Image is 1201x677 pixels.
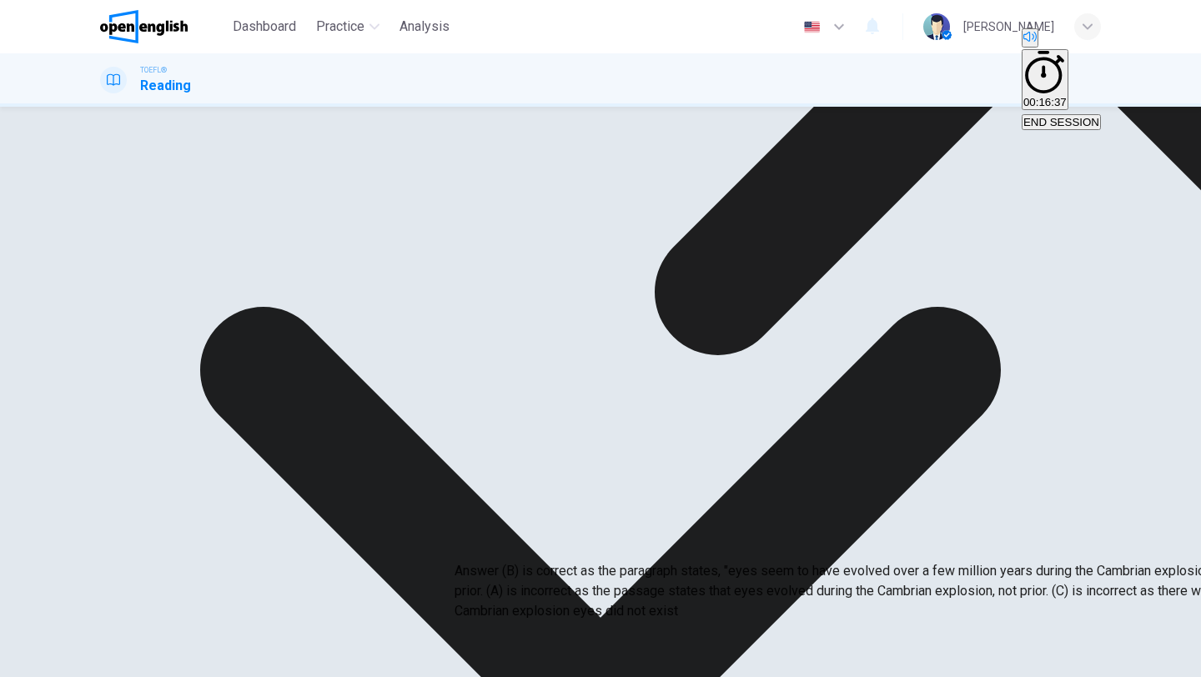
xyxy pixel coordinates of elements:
div: Mute [1022,28,1101,49]
img: OpenEnglish logo [100,10,188,43]
div: Hide [1022,49,1101,113]
img: Profile picture [923,13,950,40]
div: [PERSON_NAME] [963,17,1054,37]
span: 00:16:37 [1023,96,1067,108]
span: Analysis [399,17,450,37]
span: TOEFL® [140,64,167,76]
h1: Reading [140,76,191,96]
span: Practice [316,17,364,37]
span: END SESSION [1023,116,1099,128]
span: Dashboard [233,17,296,37]
img: en [802,21,822,33]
